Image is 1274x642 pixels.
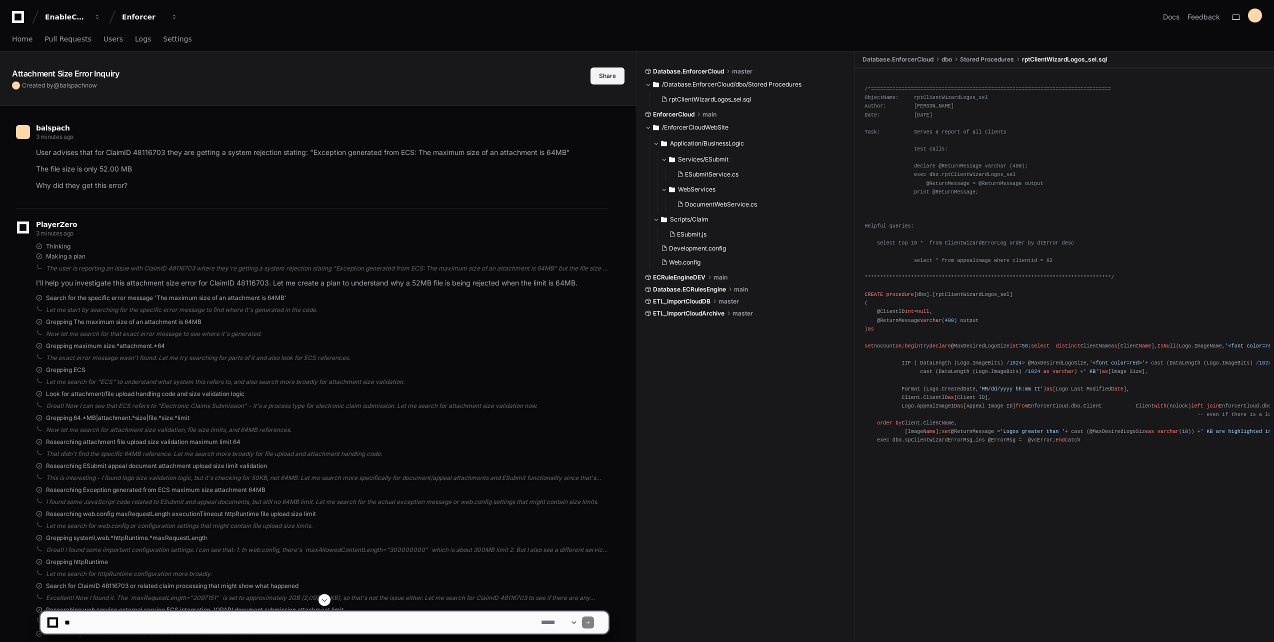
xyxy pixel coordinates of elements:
[657,255,841,269] button: Web.config
[46,402,608,410] div: Great! Now I can see that ECS refers to "Electronic Claims Submission" - it's a process type for ...
[713,273,727,281] span: main
[957,403,963,409] span: as
[46,510,316,518] span: Researching web.config maxRequestLength executionTimeout httpRuntime file upload size limit
[1009,360,1022,366] span: 1024
[46,390,244,398] span: Look for attachment/file upload handling code and size validation logic
[12,28,32,51] a: Home
[941,55,952,63] span: dbo
[1055,343,1080,349] span: distinct
[163,36,191,42] span: Settings
[22,81,97,89] span: Created by
[670,139,744,147] span: Application/BusinessLogic
[1028,368,1040,374] span: 1024
[12,36,32,42] span: Home
[895,343,901,349] span: on
[46,450,608,458] div: That didn't find the specific 64MB reference. Let me search more broadly for file upload and atta...
[44,28,91,51] a: Pull Requests
[46,366,85,374] span: Grepping ECS
[673,167,841,181] button: ESubmitService.cs
[862,55,933,63] span: Database.EnforcerCloud
[46,318,201,326] span: Grepping The maximum size of an attachment is 64MB
[46,354,608,362] div: The exact error message wasn't found. Let me try searching for parts of it and also look for ECS ...
[653,110,694,118] span: EnforcerCloud
[669,258,700,266] span: Web.config
[46,498,608,506] div: I found some JavaScript code related to ESubmit and appeal documents, but still no 64MB limit. Le...
[36,163,608,175] p: The file size is only 52.00 MB
[734,285,748,293] span: main
[46,264,608,272] div: The user is reporting an issue with ClaimID 48116703 where they're getting a system rejection sta...
[732,67,752,75] span: master
[1000,428,1064,434] span: 'Logos greater than '
[645,119,847,135] button: /EnforcerCloudWebSite
[1111,386,1123,392] span: Date
[46,486,265,494] span: Researching Exception generated from ECS maximum size attachment 64MB
[135,28,151,51] a: Logs
[662,80,801,88] span: /Database.EnforcerCloud/dbo/Stored Procedures
[36,229,73,237] span: 3 minutes ago
[732,309,753,317] span: master
[1052,368,1074,374] span: varchar
[886,291,913,297] span: procedure
[46,426,608,434] div: Now let me search for attachment size validation, file size limits, and 64MB references.
[1015,403,1028,409] span: from
[46,522,608,530] div: Let me search for web.config or configuration settings that might contain file upload size limits.
[1157,428,1179,434] span: varchar
[1148,428,1154,434] span: as
[46,474,608,482] div: This is interesting - I found logo size validation logic, but it's checking for 50KB, not 64MB. L...
[103,28,123,51] a: Users
[46,438,240,446] span: Researching attachment file upload size validation maximum limit 64
[53,81,59,89] span: @
[46,462,267,470] span: Researching ESubmit appeal document attachment upload size limit validation
[653,297,710,305] span: ETL_ImportCloudDB
[653,135,847,151] button: Application/BusinessLogic
[1031,343,1049,349] span: select
[1139,343,1151,349] span: Name
[661,181,847,197] button: WebServices
[661,213,667,225] svg: Directory
[702,110,716,118] span: main
[163,28,191,51] a: Settings
[657,241,841,255] button: Development.config
[36,180,608,191] p: Why did they get this error?
[1154,403,1166,409] span: with
[670,215,708,223] span: Scripts/Claim
[929,343,951,349] span: declare
[868,326,874,332] span: as
[46,558,108,566] span: Grepping httpRuntime
[864,86,1114,280] span: /*============================================================================== ObjectName: rptC...
[653,273,705,281] span: ECRuleEngineDEV
[1046,386,1052,392] span: as
[46,242,70,250] span: Thinking
[122,12,165,22] div: Enforcer
[46,342,165,350] span: Grepping maximum size.*attachment.*64
[590,67,624,84] button: Share
[677,230,706,238] span: ESubmit.js
[678,185,715,193] span: WebServices
[1055,437,1064,443] span: end
[941,428,950,434] span: set
[948,394,954,400] span: as
[669,244,726,252] span: Development.config
[665,227,841,241] button: ESubmit.js
[46,294,286,302] span: Search for the specific error message 'The maximum size of an attachment is 64MB'
[895,420,901,426] span: by
[864,76,1264,444] div: [dbo].[rptClientWizardLogos_sel] ( @ClientID = , @ReturnMessage ( ) output ) nocount ; try @MaxDe...
[864,343,873,349] span: set
[685,200,757,208] span: DocumentWebService.cs
[46,414,189,422] span: Grepping 64.*MB|attachment.*size|file.*size.*limit
[678,155,728,163] span: Services/ESubmit
[1022,343,1028,349] span: 50
[1191,403,1218,409] span: left join
[1157,343,1176,349] span: IsNull
[653,285,726,293] span: Database.ECRulesEngine
[904,343,920,349] span: begin
[12,68,119,78] app-text-character-animate: Attachment Size Error Inquiry
[118,8,182,26] button: Enforcer
[661,151,847,167] button: Services/ESubmit
[46,570,608,578] div: Let me search for httpRuntime configuration more broadly.
[978,386,1043,392] span: 'MM/dd/yyyy hh:mm tt'
[904,308,913,314] span: int
[46,252,85,260] span: Making a plan
[46,378,608,386] div: Let me search for "ECS" to understand what system this refers to, and also search more broadly fo...
[1089,360,1145,366] span: '<font color=red>'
